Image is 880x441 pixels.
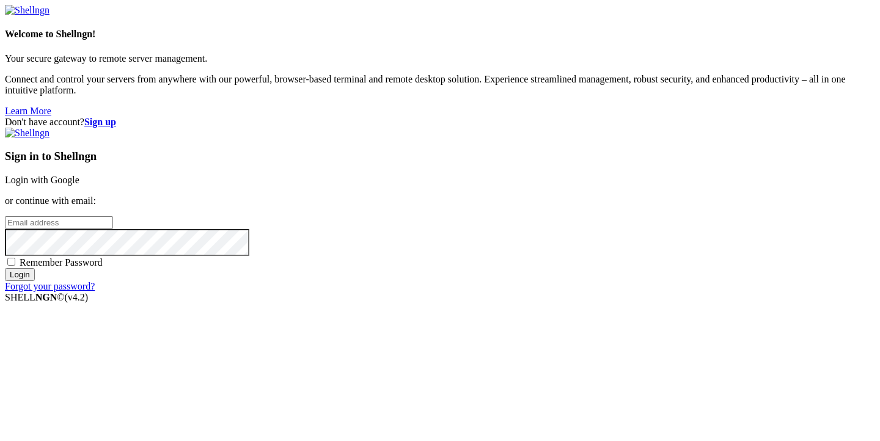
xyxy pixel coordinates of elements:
b: NGN [35,292,57,302]
a: Sign up [84,117,116,127]
h4: Welcome to Shellngn! [5,29,875,40]
p: or continue with email: [5,195,875,206]
div: Don't have account? [5,117,875,128]
img: Shellngn [5,5,50,16]
h3: Sign in to Shellngn [5,150,875,163]
p: Your secure gateway to remote server management. [5,53,875,64]
span: SHELL © [5,292,88,302]
span: Remember Password [20,257,103,268]
img: Shellngn [5,128,50,139]
a: Login with Google [5,175,79,185]
input: Login [5,268,35,281]
p: Connect and control your servers from anywhere with our powerful, browser-based terminal and remo... [5,74,875,96]
input: Email address [5,216,113,229]
input: Remember Password [7,258,15,266]
a: Forgot your password? [5,281,95,291]
span: 4.2.0 [65,292,89,302]
a: Learn More [5,106,51,116]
